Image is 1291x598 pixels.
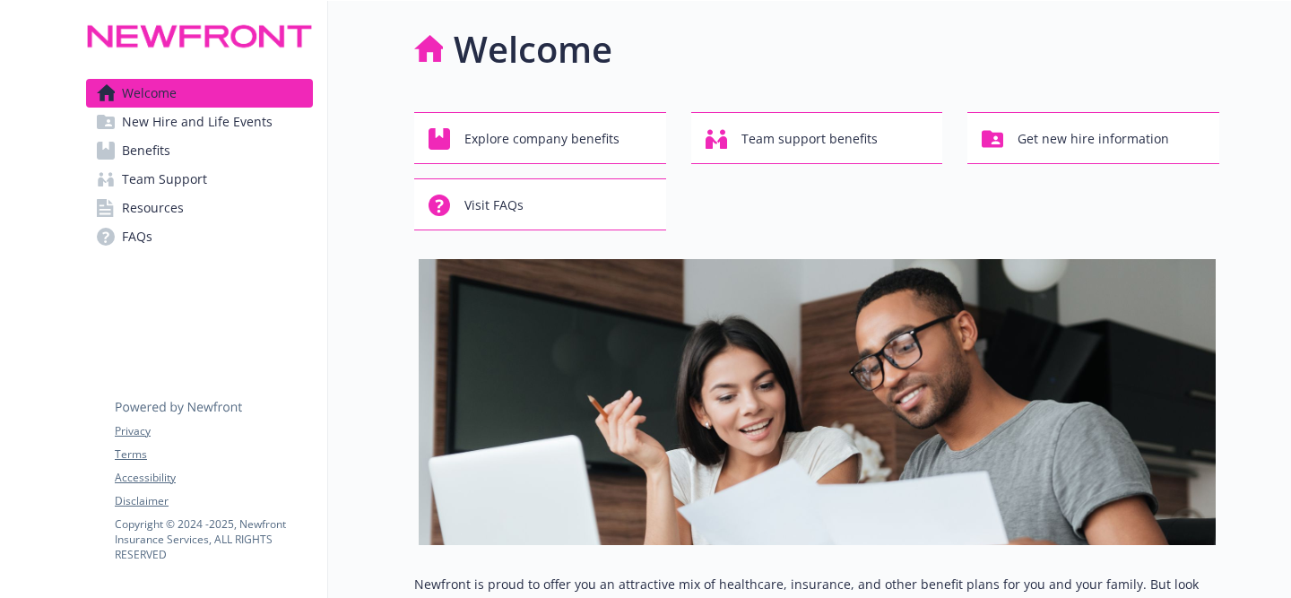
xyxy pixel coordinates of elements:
[115,470,312,486] a: Accessibility
[122,165,207,194] span: Team Support
[86,79,313,108] a: Welcome
[115,493,312,509] a: Disclaimer
[464,122,620,156] span: Explore company benefits
[86,136,313,165] a: Benefits
[122,79,177,108] span: Welcome
[464,188,524,222] span: Visit FAQs
[122,108,273,136] span: New Hire and Life Events
[115,516,312,562] p: Copyright © 2024 - 2025 , Newfront Insurance Services, ALL RIGHTS RESERVED
[86,108,313,136] a: New Hire and Life Events
[454,22,612,76] h1: Welcome
[414,112,666,164] button: Explore company benefits
[115,423,312,439] a: Privacy
[691,112,943,164] button: Team support benefits
[115,446,312,463] a: Terms
[1018,122,1169,156] span: Get new hire information
[122,194,184,222] span: Resources
[967,112,1219,164] button: Get new hire information
[86,165,313,194] a: Team Support
[414,178,666,230] button: Visit FAQs
[86,194,313,222] a: Resources
[122,136,170,165] span: Benefits
[86,222,313,251] a: FAQs
[122,222,152,251] span: FAQs
[741,122,878,156] span: Team support benefits
[419,259,1216,545] img: overview page banner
